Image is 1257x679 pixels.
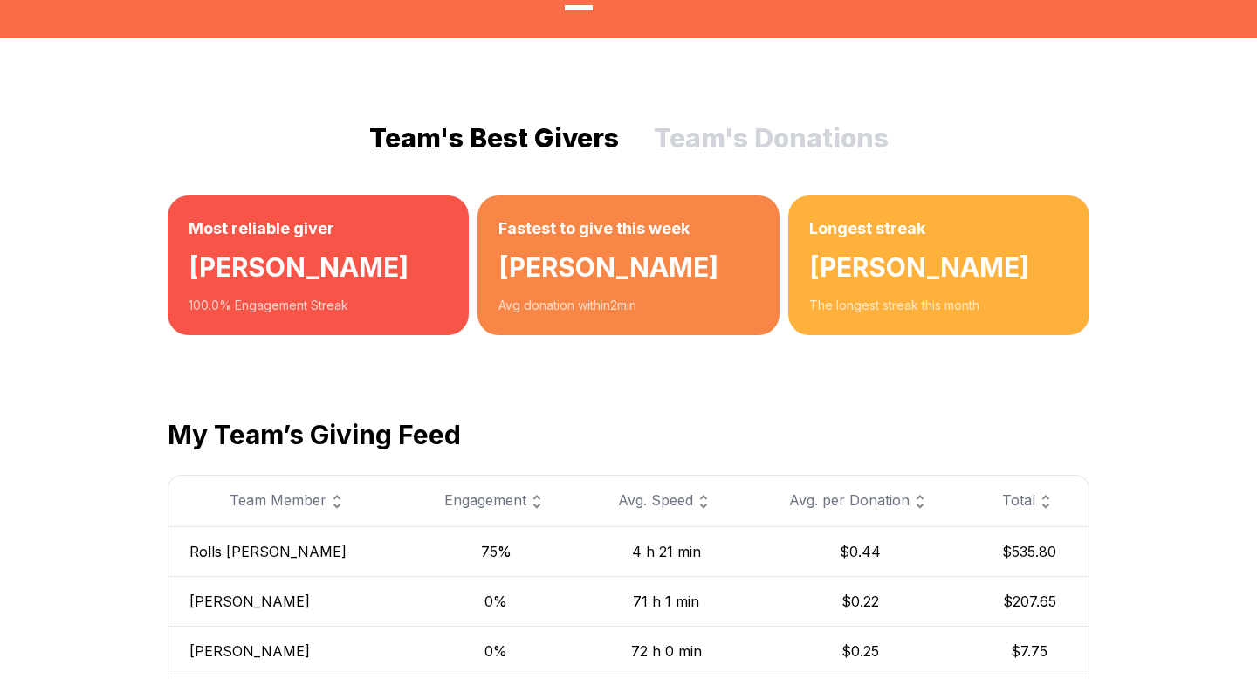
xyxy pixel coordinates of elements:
div: Avg donation within 2 min [498,297,758,314]
h3: Most reliable giver [189,216,448,241]
h3: Longest streak [809,216,1068,241]
td: 72 h 0 min [583,626,749,676]
div: Total [992,490,1068,512]
div: [PERSON_NAME] [498,241,758,297]
div: Avg. Speed [604,490,728,512]
div: [PERSON_NAME] [809,241,1068,297]
div: [PERSON_NAME] [189,241,448,297]
div: The longest streak this month [809,297,1068,314]
td: $0.22 [750,576,971,626]
td: $7.75 [971,626,1089,676]
td: $0.44 [750,526,971,576]
td: $207.65 [971,576,1089,626]
td: [PERSON_NAME] [168,576,409,626]
td: 0% [409,576,583,626]
td: 4 h 21 min [583,526,749,576]
td: 0% [409,626,583,676]
div: Avg. per Donation [771,490,950,512]
td: $0.25 [750,626,971,676]
div: 100.0 % Engagement Streak [189,297,448,314]
button: Team's Donations [654,122,889,154]
div: Engagement [429,490,562,512]
div: Team Member [189,490,388,512]
td: $535.80 [971,526,1089,576]
button: Team's Best Givers [369,122,619,154]
h3: Fastest to give this week [498,216,758,241]
td: 75% [409,526,583,576]
h2: My Team’s Giving Feed [168,419,1089,450]
td: [PERSON_NAME] [168,626,409,676]
td: Rolls [PERSON_NAME] [168,526,409,576]
td: 71 h 1 min [583,576,749,626]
